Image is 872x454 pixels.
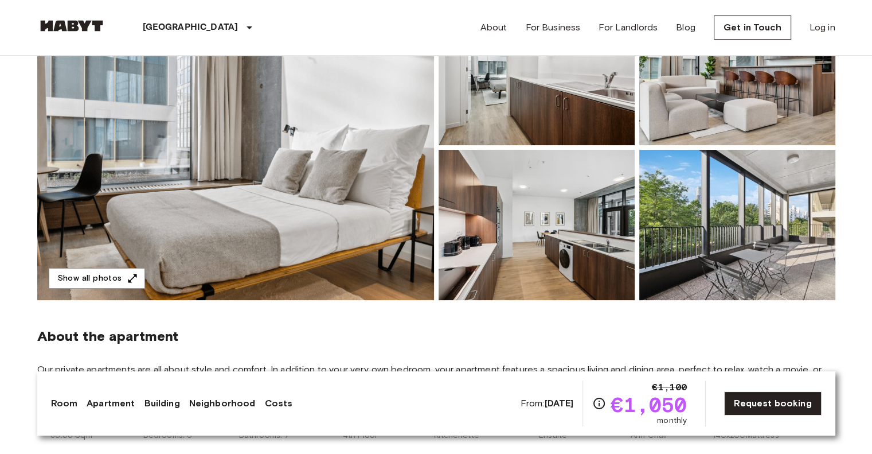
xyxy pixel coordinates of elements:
[712,430,779,441] span: 140x200Mattress
[37,363,835,389] span: Our private apartments are all about style and comfort. In addition to your very own bedroom, you...
[525,21,580,34] a: For Business
[714,15,791,40] a: Get in Touch
[639,150,835,300] img: Picture of unit BE-23-003-012-001
[810,21,835,34] a: Log in
[51,397,78,410] a: Room
[611,394,687,415] span: €1,050
[480,21,507,34] a: About
[657,415,687,426] span: monthly
[599,21,658,34] a: For Landlords
[652,381,687,394] span: €1,100
[676,21,695,34] a: Blog
[239,430,290,441] span: Bathrooms: 7
[434,430,479,441] span: Kitchenette
[143,21,238,34] p: [GEOGRAPHIC_DATA]
[264,397,292,410] a: Costs
[49,268,145,289] button: Show all photos
[37,328,179,345] span: About the apartment
[50,430,92,441] span: 36.66 Sqm
[724,391,821,416] a: Request booking
[343,430,378,441] span: 4th Floor
[143,430,193,441] span: Bedrooms: 6
[87,397,135,410] a: Apartment
[544,398,573,409] b: [DATE]
[439,150,635,300] img: Picture of unit BE-23-003-012-001
[189,397,256,410] a: Neighborhood
[521,397,574,410] span: From:
[631,430,668,441] span: Arm Chair
[37,20,106,32] img: Habyt
[592,397,606,410] svg: Check cost overview for full price breakdown. Please note that discounts apply to new joiners onl...
[144,397,179,410] a: Building
[539,430,567,441] span: Ensuite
